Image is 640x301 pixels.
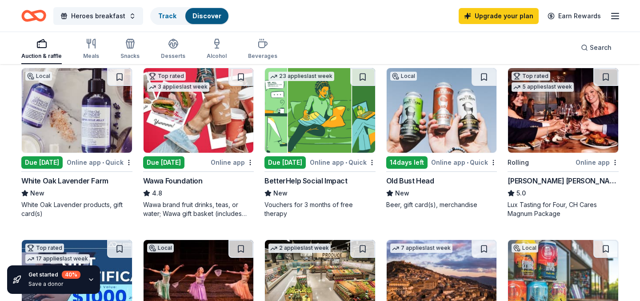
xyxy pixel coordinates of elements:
[273,188,288,199] span: New
[161,53,185,60] div: Desserts
[386,175,434,186] div: Old Bust Head
[152,188,162,199] span: 4.8
[264,175,347,186] div: BetterHelp Social Impact
[143,68,254,218] a: Image for Wawa FoundationTop rated3 applieslast weekDue [DATE]Online appWawa Foundation4.8Wawa br...
[21,200,132,218] div: White Oak Lavender products, gift card(s)
[158,12,176,20] a: Track
[25,72,52,81] div: Local
[21,5,46,26] a: Home
[264,156,306,169] div: Due [DATE]
[143,175,203,186] div: Wawa Foundation
[143,200,254,218] div: Wawa brand fruit drinks, teas, or water; Wawa gift basket (includes Wawa products and coupons)
[147,82,209,92] div: 3 applies last week
[512,244,538,252] div: Local
[516,188,526,199] span: 5.0
[120,53,140,60] div: Snacks
[62,271,80,279] div: 40 %
[102,159,104,166] span: •
[120,35,140,64] button: Snacks
[576,157,619,168] div: Online app
[67,157,132,168] div: Online app Quick
[268,244,331,253] div: 2 applies last week
[508,157,529,168] div: Rolling
[264,68,376,218] a: Image for BetterHelp Social Impact23 applieslast weekDue [DATE]Online app•QuickBetterHelp Social ...
[53,7,143,25] button: Heroes breakfast
[386,156,428,169] div: 14 days left
[30,188,44,199] span: New
[211,157,254,168] div: Online app
[71,11,125,21] span: Heroes breakfast
[386,200,497,209] div: Beer, gift card(s), merchandise
[207,53,227,60] div: Alcohol
[25,244,64,252] div: Top rated
[264,200,376,218] div: Vouchers for 3 months of free therapy
[248,53,277,60] div: Beverages
[143,156,184,169] div: Due [DATE]
[21,156,63,169] div: Due [DATE]
[83,35,99,64] button: Meals
[21,53,62,60] div: Auction & raffle
[508,175,619,186] div: [PERSON_NAME] [PERSON_NAME] Winery and Restaurants
[265,68,375,153] img: Image for BetterHelp Social Impact
[21,68,132,218] a: Image for White Oak Lavender FarmLocalDue [DATE]Online app•QuickWhite Oak Lavender FarmNewWhite O...
[147,244,174,252] div: Local
[21,175,108,186] div: White Oak Lavender Farm
[512,82,574,92] div: 5 applies last week
[431,157,497,168] div: Online app Quick
[467,159,468,166] span: •
[508,200,619,218] div: Lux Tasting for Four, CH Cares Magnum Package
[83,53,99,60] div: Meals
[147,72,186,81] div: Top rated
[390,244,452,253] div: 7 applies last week
[512,72,550,81] div: Top rated
[21,35,62,64] button: Auction & raffle
[161,35,185,64] button: Desserts
[28,281,80,288] div: Save a donor
[28,271,80,279] div: Get started
[310,157,376,168] div: Online app Quick
[508,68,618,153] img: Image for Cooper's Hawk Winery and Restaurants
[248,35,277,64] button: Beverages
[268,72,334,81] div: 23 applies last week
[144,68,254,153] img: Image for Wawa Foundation
[207,35,227,64] button: Alcohol
[574,39,619,57] button: Search
[150,7,229,25] button: TrackDiscover
[590,42,612,53] span: Search
[390,72,417,81] div: Local
[387,68,497,153] img: Image for Old Bust Head
[386,68,497,209] a: Image for Old Bust HeadLocal14days leftOnline app•QuickOld Bust HeadNewBeer, gift card(s), mercha...
[22,68,132,153] img: Image for White Oak Lavender Farm
[25,254,90,264] div: 17 applies last week
[395,188,409,199] span: New
[345,159,347,166] span: •
[192,12,221,20] a: Discover
[542,8,606,24] a: Earn Rewards
[459,8,539,24] a: Upgrade your plan
[508,68,619,218] a: Image for Cooper's Hawk Winery and RestaurantsTop rated5 applieslast weekRollingOnline app[PERSON...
